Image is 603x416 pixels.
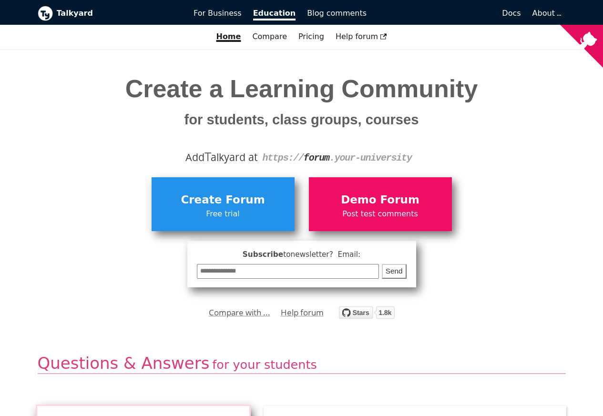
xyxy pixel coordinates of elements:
a: Help forum [330,29,393,45]
span: Education [253,9,296,20]
span: to newsletter ? Email: [283,250,360,259]
span: For Business [194,9,242,18]
img: Talkyard logo [38,6,53,21]
button: Send [382,264,407,279]
a: Compare with ... [209,305,270,320]
span: Post test comments [314,208,447,220]
h2: Questions & Answers [38,353,566,375]
span: T [204,148,211,165]
a: Pricing [293,29,330,45]
span: Docs [502,9,521,18]
a: Create ForumFree trial [152,177,295,231]
b: Talkyard [57,7,181,20]
div: Add alkyard at [45,149,559,165]
a: About [532,9,560,18]
span: Help forum [336,32,387,41]
span: Subscribe [197,249,407,261]
span: Create Forum [156,191,290,209]
span: Create a Learning Community [125,75,478,130]
small: for students, class groups, courses [184,112,419,127]
code: https:// .your-university [262,152,411,163]
a: Demo ForumPost test comments [309,177,452,231]
a: Help forum [281,305,324,320]
span: for your students [212,357,317,372]
a: Talkyard logoTalkyard [38,6,181,21]
strong: forum [304,152,329,163]
span: Free trial [156,208,290,220]
span: Blog comments [307,9,367,18]
a: Blog comments [301,5,372,21]
a: Compare [252,32,287,41]
a: Education [247,5,302,21]
span: Demo Forum [314,191,447,209]
a: Star debiki/talkyard on GitHub [339,308,395,322]
a: For Business [188,5,247,21]
img: talkyard.svg [339,306,395,319]
a: Docs [372,5,527,21]
a: Home [210,29,246,45]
